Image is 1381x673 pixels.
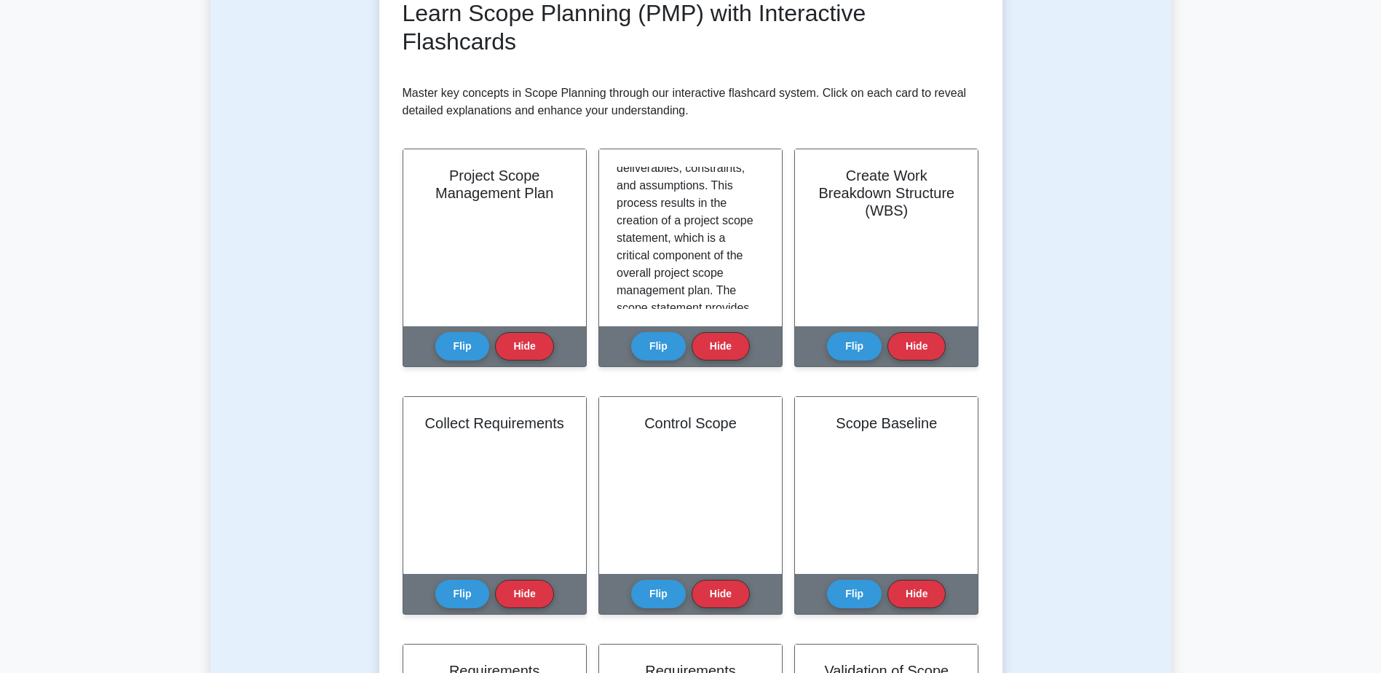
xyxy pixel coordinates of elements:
button: Flip [631,332,686,361]
button: Flip [435,332,490,361]
h2: Collect Requirements [421,414,569,432]
button: Flip [827,580,882,608]
button: Hide [887,332,946,361]
button: Flip [827,332,882,361]
button: Hide [692,580,750,608]
button: Hide [495,580,553,608]
h2: Control Scope [617,414,764,432]
button: Hide [495,332,553,361]
button: Flip [435,580,490,608]
button: Flip [631,580,686,608]
p: Master key concepts in Scope Planning through our interactive flashcard system. Click on each car... [403,84,979,119]
button: Hide [887,580,946,608]
h2: Scope Baseline [812,414,960,432]
h2: Project Scope Management Plan [421,167,569,202]
h2: Create Work Breakdown Structure (WBS) [812,167,960,219]
button: Hide [692,332,750,361]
